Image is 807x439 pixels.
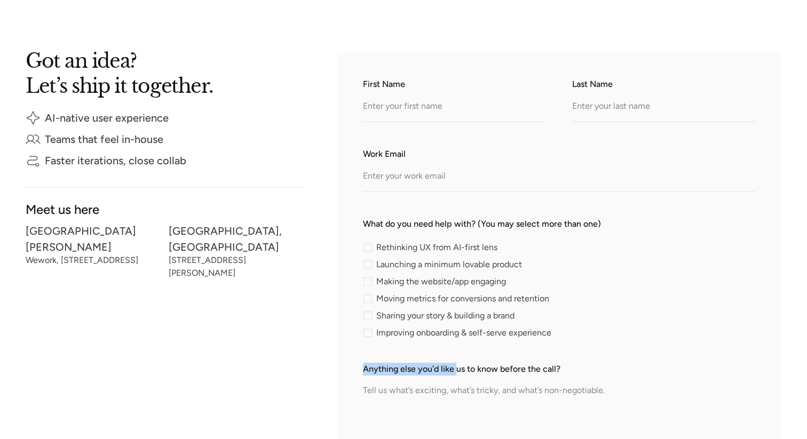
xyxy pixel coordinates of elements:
input: Enter your first name [363,93,547,122]
div: Wework, [STREET_ADDRESS] [26,257,160,264]
label: What do you need help with? (You may select more than one) [363,218,756,230]
label: First Name [363,78,547,91]
span: Making the website/app engaging [376,278,506,285]
label: Work Email [363,148,756,161]
span: Moving metrics for conversions and retention [376,296,549,302]
span: Improving onboarding & self-serve experience [376,330,551,336]
div: Faster iterations, close collab [45,157,186,164]
div: [GEOGRAPHIC_DATA], [GEOGRAPHIC_DATA] [169,227,303,251]
div: AI-native user experience [45,114,169,122]
div: [GEOGRAPHIC_DATA][PERSON_NAME] [26,227,160,251]
span: Sharing your story & building a brand [376,313,515,319]
span: Rethinking UX from AI-first lens [376,244,497,251]
label: Anything else you’d like us to know before the call? [363,363,756,376]
h2: Got an idea? Let’s ship it together. [26,52,303,93]
div: Meet us here [26,205,303,214]
div: Teams that feel in-house [45,135,163,143]
div: [STREET_ADDRESS][PERSON_NAME] [169,257,303,276]
span: Launching a minimum lovable product [376,261,522,268]
label: Last Name [572,78,756,91]
input: Enter your work email [363,163,756,192]
input: Enter your last name [572,93,756,122]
